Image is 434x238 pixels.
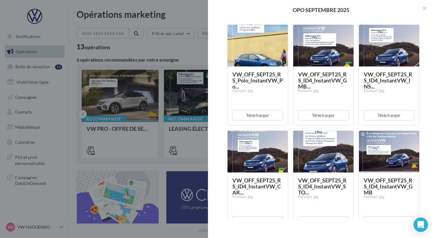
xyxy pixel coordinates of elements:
[364,71,412,90] span: VW_OFF_SEPT25_RS_ID4_InstantVW_INS...
[218,7,424,13] div: OPO SEPTEMBRE 2025
[298,194,349,200] div: Format: jpg
[232,71,283,90] span: VW_OFF_SEPT25_RS_Polo_InstantVW_Po...
[364,110,414,121] button: Télécharger
[364,177,413,196] span: VW_OFF_SEPT25_RS_ID4_InstantVW_GMB
[232,177,281,196] span: VW_OFF_SEPT25_RS_ID4_InstantVW_CAR...
[298,110,349,121] button: Télécharger
[364,88,414,94] div: Format: jpg
[232,110,283,121] button: Télécharger
[364,194,414,200] div: Format: jpg
[298,216,349,227] button: Télécharger
[232,88,283,94] div: Format: jpg
[298,177,347,196] span: VW_OFF_SEPT25_RS_ID4_InstantVW_STO...
[232,216,283,227] button: Télécharger
[414,217,428,232] div: Open Intercom Messenger
[364,216,414,227] button: Télécharger
[298,88,349,94] div: Format: jpg
[298,71,347,90] span: VW_OFF_SEPT25_RS_ID4_InstantVW_GMB...
[232,194,283,200] div: Format: jpg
